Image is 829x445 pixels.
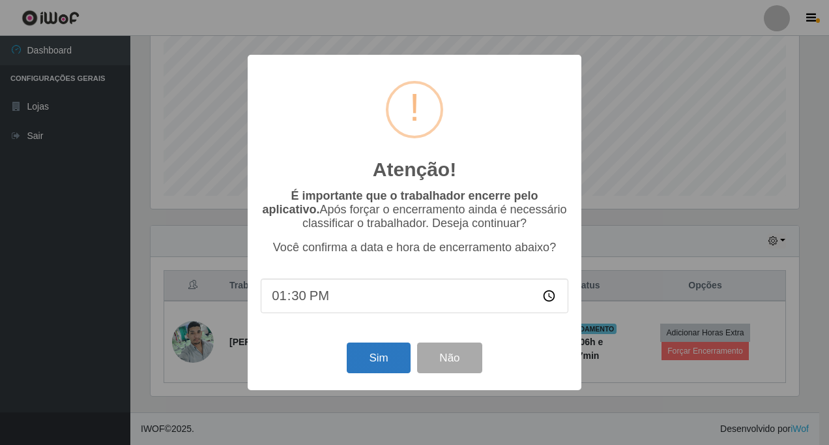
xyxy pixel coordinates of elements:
h2: Atenção! [373,158,456,181]
button: Não [417,343,482,373]
p: Após forçar o encerramento ainda é necessário classificar o trabalhador. Deseja continuar? [261,189,568,230]
button: Sim [347,343,410,373]
p: Você confirma a data e hora de encerramento abaixo? [261,241,568,254]
b: É importante que o trabalhador encerre pelo aplicativo. [262,189,538,216]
